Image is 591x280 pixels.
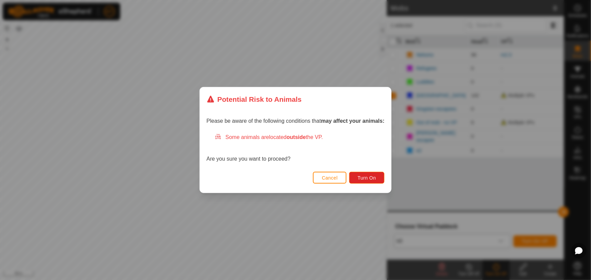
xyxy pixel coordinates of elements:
[313,172,346,184] button: Cancel
[322,175,338,181] span: Cancel
[215,133,385,141] div: Some animals are
[287,134,306,140] strong: outside
[358,175,376,181] span: Turn On
[207,133,385,163] div: Are you sure you want to proceed?
[269,134,323,140] span: located the VP.
[207,118,385,124] span: Please be aware of the following conditions that
[207,94,302,104] div: Potential Risk to Animals
[321,118,385,124] strong: may affect your animals:
[349,172,384,184] button: Turn On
